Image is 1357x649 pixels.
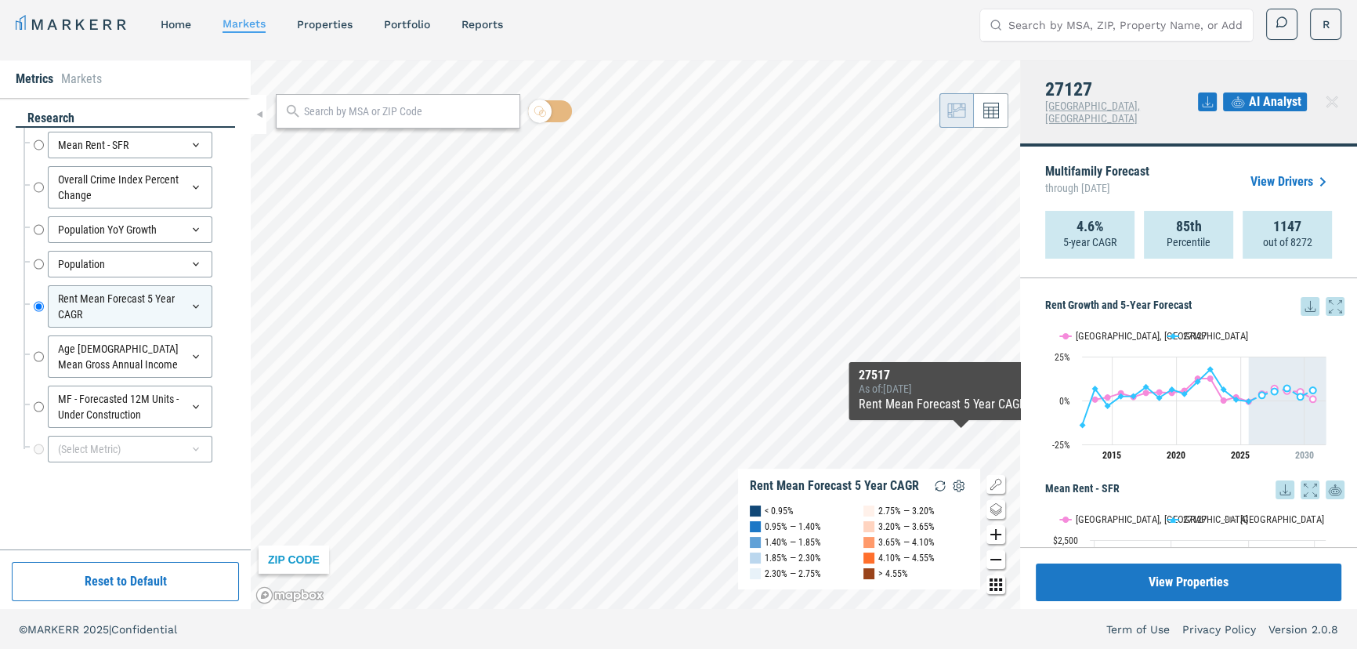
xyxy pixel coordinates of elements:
a: home [161,18,191,31]
strong: 1147 [1273,219,1301,234]
span: [GEOGRAPHIC_DATA], [GEOGRAPHIC_DATA] [1045,100,1140,125]
path: Wednesday, 29 Aug, 20:00, -14.05. 27127. [1080,422,1086,428]
svg: Interactive chart [1045,316,1333,473]
tspan: 2030 [1295,450,1314,461]
a: Term of Use [1106,622,1170,637]
path: Thursday, 29 Aug, 20:00, 6.76. 27127. [1092,386,1098,392]
button: Show 27127 [1167,321,1208,332]
div: 1.40% — 1.85% [765,535,821,550]
input: Search by MSA, ZIP, Property Name, or Address [1008,9,1243,41]
button: Show/Hide Legend Map Button [986,475,1005,494]
a: markets [223,17,266,30]
div: As of : [DATE] [859,383,1063,395]
div: ZIP CODE [259,546,329,574]
span: Confidential [111,623,177,636]
li: Markets [61,70,102,89]
div: > 4.55% [878,566,908,582]
path: Monday, 29 Aug, 20:00, 2.5. 27127. [1131,393,1137,399]
a: Version 2.0.8 [1268,622,1338,637]
path: Saturday, 29 Aug, 20:00, 2.32. 27127. [1118,393,1124,400]
button: Zoom in map button [986,525,1005,544]
tspan: 2025 [1231,450,1250,461]
button: Show USA [1225,504,1257,516]
div: 2.30% — 2.75% [765,566,821,582]
a: Privacy Policy [1182,622,1256,637]
text: -25% [1052,440,1070,451]
div: 27517 [859,368,1063,383]
strong: 4.6% [1077,219,1104,234]
div: Rent Growth and 5-Year Forecast. Highcharts interactive chart. [1045,316,1344,473]
a: reports [461,18,503,31]
tspan: 2015 [1102,450,1121,461]
button: View Properties [1036,564,1341,601]
div: Rent Mean Forecast 5 Year CAGR : [859,395,1063,414]
p: out of 8272 [1263,234,1312,250]
path: Saturday, 29 Aug, 20:00, 3.03. 27127. [1259,392,1265,398]
p: Multifamily Forecast [1045,165,1149,198]
div: < 0.95% [765,503,794,519]
tspan: 2020 [1167,450,1185,461]
div: Mean Rent - SFR [48,132,212,158]
span: MARKERR [27,623,83,636]
g: 27127, line 4 of 4 with 5 data points. [1259,385,1316,400]
path: Thursday, 29 Aug, 20:00, 0.43. 27127. [1233,397,1239,403]
path: Friday, 29 Aug, 20:00, -3.06. 27127. [1105,403,1111,409]
span: © [19,623,27,636]
div: 2.75% — 3.20% [878,503,935,519]
canvas: Map [251,60,1020,609]
div: research [16,110,235,128]
button: Zoom out map button [986,550,1005,569]
button: Change style map button [986,500,1005,519]
path: Tuesday, 29 Aug, 20:00, 0.03. Winston-Salem, NC. [1221,397,1227,404]
button: R [1310,9,1341,40]
div: (Select Metric) [48,436,212,462]
text: [GEOGRAPHIC_DATA], [GEOGRAPHIC_DATA] [1076,513,1248,525]
img: Reload Legend [931,477,950,495]
h5: Mean Rent - SFR [1045,480,1344,499]
text: 27127 [1183,330,1207,342]
button: Show Winston-Salem, NC [1060,321,1151,332]
span: 2025 | [83,623,111,636]
span: AI Analyst [1249,92,1301,111]
span: R [1323,16,1330,32]
div: Map Tooltip Content [859,368,1063,414]
text: $2,500 [1053,535,1078,546]
path: Tuesday, 29 Aug, 20:00, 6.95. 27127. [1284,385,1290,391]
h5: Rent Growth and 5-Year Forecast [1045,297,1344,316]
path: Tuesday, 29 Aug, 20:00, 7.7. 27127. [1143,384,1149,390]
input: Search by MSA or ZIP Code [304,103,512,120]
a: View Drivers [1250,172,1332,191]
path: Saturday, 29 Aug, 20:00, 3.74. 27127. [1181,390,1188,397]
a: MARKERR [16,13,129,35]
path: Thursday, 29 Aug, 20:00, 5.8. 27127. [1310,387,1316,393]
a: Portfolio [384,18,430,31]
button: Reset to Default [12,562,239,601]
div: Population YoY Growth [48,216,212,243]
div: 4.10% — 4.55% [878,550,935,566]
text: 0% [1059,396,1070,407]
div: MF - Forecasted 12M Units - Under Construction [48,386,212,428]
div: Age [DEMOGRAPHIC_DATA] Mean Gross Annual Income [48,335,212,378]
div: 0.95% — 1.40% [765,519,821,535]
div: Population [48,251,212,277]
path: Wednesday, 29 Aug, 20:00, 2.18. 27127. [1297,393,1304,400]
text: 27127 [1183,513,1207,525]
p: Percentile [1167,234,1210,250]
path: Wednesday, 29 Aug, 20:00, 1.53. 27127. [1156,394,1163,401]
div: 3.65% — 4.10% [878,535,935,550]
path: Thursday, 29 Aug, 20:00, 6.27. 27127. [1169,386,1175,393]
h4: 27127 [1045,79,1198,100]
div: Overall Crime Index Percent Change [48,166,212,208]
p: 5-year CAGR [1063,234,1116,250]
path: Sunday, 29 Aug, 20:00, 5.14. 27127. [1272,388,1278,394]
path: Monday, 29 Aug, 20:00, 17.77. 27127. [1207,366,1214,372]
img: Settings [950,477,968,495]
button: Show Winston-Salem, NC [1060,504,1151,516]
strong: 85th [1176,219,1202,234]
button: Other options map button [986,575,1005,594]
button: AI Analyst [1223,92,1307,111]
text: [GEOGRAPHIC_DATA], [GEOGRAPHIC_DATA] [1076,330,1248,342]
a: Mapbox logo [255,586,324,604]
div: 1.85% — 2.30% [765,550,821,566]
div: Rent Mean Forecast 5 Year CAGR [750,478,919,494]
